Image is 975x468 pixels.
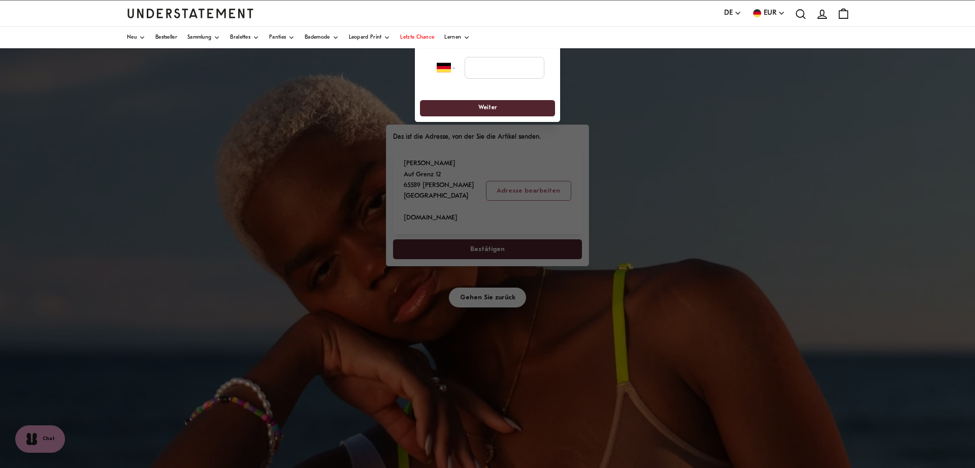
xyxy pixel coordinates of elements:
a: Letzte Chance [400,27,434,48]
a: Bralettes [230,27,259,48]
a: Bestseller [155,27,177,48]
button: Weiter [420,100,555,117]
a: Lernen [444,27,470,48]
span: Letzte Chance [400,35,434,40]
button: EUR [752,8,785,19]
a: Sammlung [187,27,220,48]
span: Bademode [305,35,330,40]
span: EUR [764,8,776,19]
span: Neu [127,35,137,40]
span: Leopard Print [349,35,382,40]
span: Weiter [478,101,497,116]
span: Bestseller [155,35,177,40]
a: Bademode [305,27,338,48]
span: DE [724,8,733,19]
span: Sammlung [187,35,211,40]
a: Neu [127,27,145,48]
button: DE [724,8,741,19]
span: Bralettes [230,35,250,40]
span: Lernen [444,35,461,40]
span: Panties [269,35,286,40]
a: Leopard Print [349,27,391,48]
a: Understatement Homepage [127,9,254,18]
a: Panties [269,27,295,48]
